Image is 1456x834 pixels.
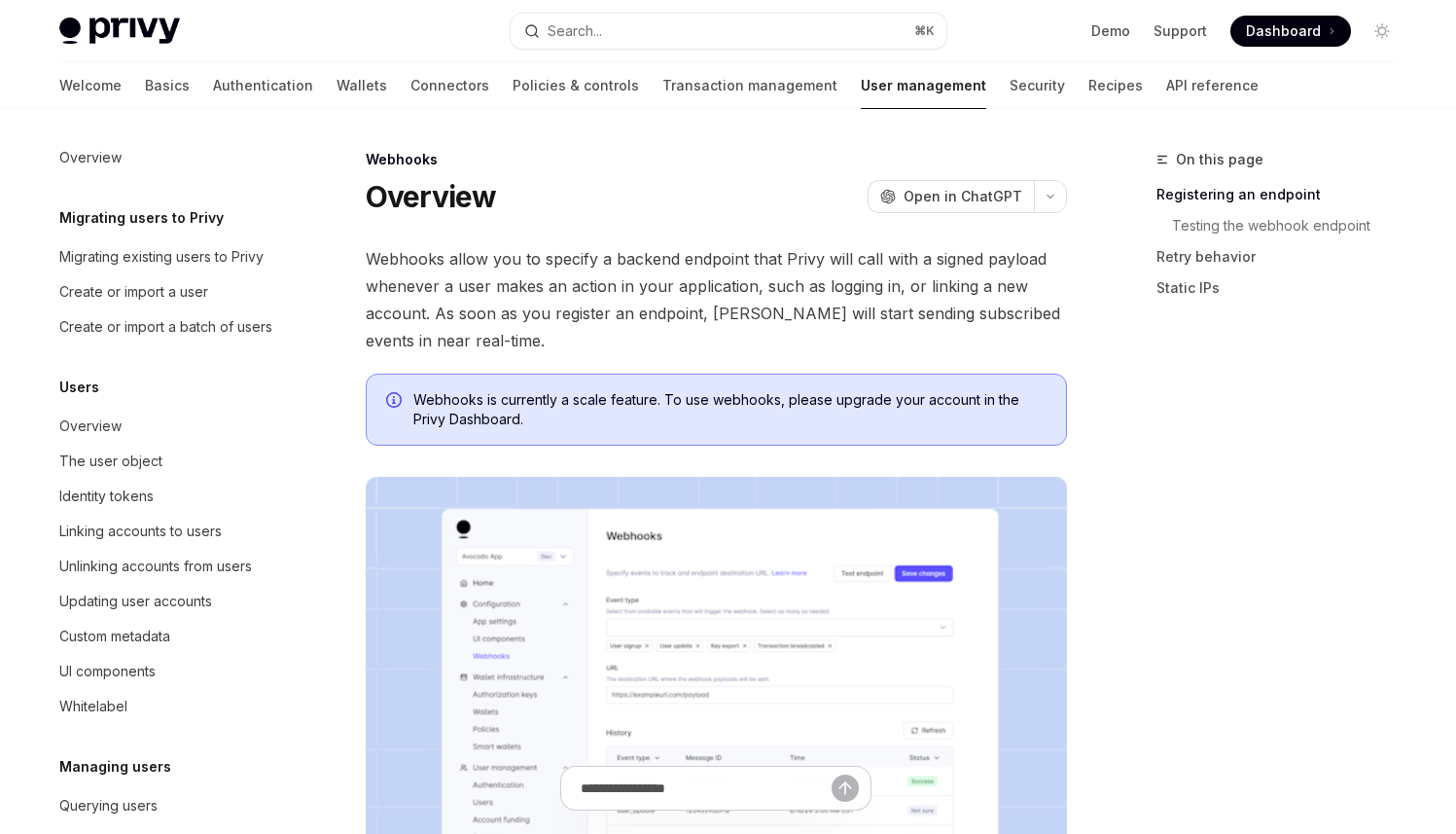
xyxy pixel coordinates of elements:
[44,549,293,584] a: Unlinking accounts from users
[44,309,293,344] a: Create or import a batch of users
[413,390,1047,429] span: Webhooks is currently a scale feature. To use webhooks, please upgrade your account in the Privy ...
[868,180,1034,213] button: Open in ChatGPT
[1010,62,1065,109] a: Security
[1172,210,1413,241] a: Testing the webhook endpoint
[59,450,162,473] div: The user object
[386,392,406,412] svg: Info
[44,584,293,619] a: Updating user accounts
[59,485,154,508] div: Identity tokens
[1156,272,1413,304] a: Static IPs
[59,520,222,543] div: Linking accounts to users
[59,555,252,578] div: Unlinking accounts from users
[337,62,387,109] a: Wallets
[1088,62,1143,109] a: Recipes
[44,689,293,724] a: Whitelabel
[44,140,293,175] a: Overview
[59,280,208,304] div: Create or import a user
[59,695,127,718] div: Whitelabel
[44,619,293,654] a: Custom metadata
[44,514,293,549] a: Linking accounts to users
[59,18,180,45] img: light logo
[44,274,293,309] a: Create or import a user
[1156,241,1413,272] a: Retry behavior
[1230,16,1351,47] a: Dashboard
[366,245,1067,354] span: Webhooks allow you to specify a backend endpoint that Privy will call with a signed payload whene...
[59,206,224,230] h5: Migrating users to Privy
[832,775,859,802] button: Send message
[59,660,156,683] div: UI components
[59,755,171,779] h5: Managing users
[410,62,489,109] a: Connectors
[513,62,639,109] a: Policies & controls
[213,62,313,109] a: Authentication
[44,239,293,274] a: Migrating existing users to Privy
[59,376,99,399] h5: Users
[59,315,272,339] div: Create or import a batch of users
[59,794,158,817] div: Querying users
[1154,21,1207,41] a: Support
[1166,62,1259,109] a: API reference
[366,179,497,214] h1: Overview
[59,415,122,438] div: Overview
[59,146,122,169] div: Overview
[59,245,264,269] div: Migrating existing users to Privy
[1367,16,1398,47] button: Toggle dark mode
[44,409,293,444] a: Overview
[861,62,986,109] a: User management
[145,62,190,109] a: Basics
[511,14,946,49] button: Search...⌘K
[44,654,293,689] a: UI components
[1091,21,1130,41] a: Demo
[662,62,837,109] a: Transaction management
[1156,179,1413,210] a: Registering an endpoint
[1246,21,1321,41] span: Dashboard
[59,590,212,613] div: Updating user accounts
[366,150,1067,169] div: Webhooks
[44,479,293,514] a: Identity tokens
[914,23,935,39] span: ⌘ K
[59,62,122,109] a: Welcome
[59,625,170,648] div: Custom metadata
[44,444,293,479] a: The user object
[1176,148,1263,171] span: On this page
[904,187,1022,206] span: Open in ChatGPT
[548,19,602,43] div: Search...
[44,788,293,823] a: Querying users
